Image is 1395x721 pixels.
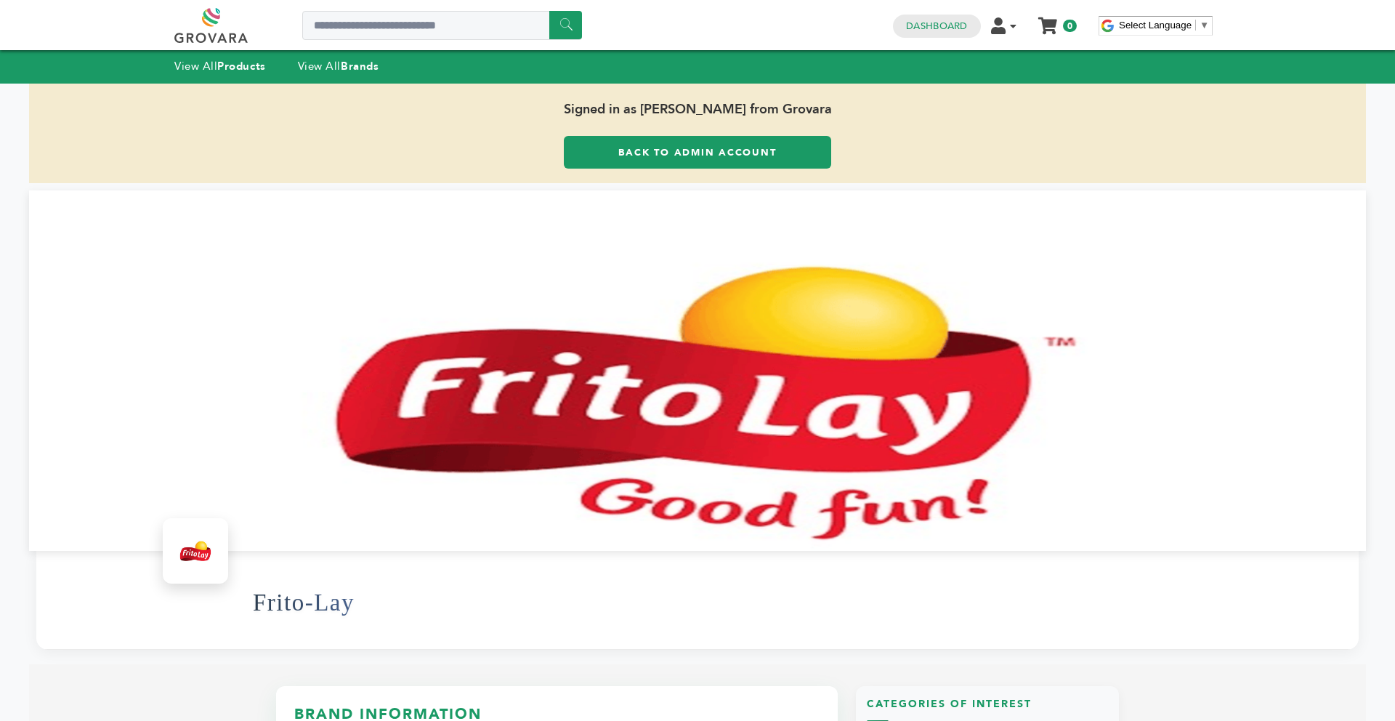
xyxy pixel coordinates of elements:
strong: Products [217,59,265,73]
img: Frito-Lay Logo [166,522,225,580]
a: Select Language​ [1119,20,1209,31]
span: ​ [1195,20,1196,31]
a: View AllProducts [174,59,266,73]
input: Search a product or brand... [302,11,582,40]
h1: Frito-Lay [253,567,355,638]
span: ▼ [1200,20,1209,31]
span: Signed in as [PERSON_NAME] from Grovara [29,84,1366,136]
span: 0 [1063,20,1077,32]
strong: Brands [341,59,379,73]
a: Dashboard [906,20,967,33]
a: Back to Admin Account [564,136,831,169]
a: My Cart [1040,13,1056,28]
span: Select Language [1119,20,1192,31]
a: View AllBrands [298,59,379,73]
